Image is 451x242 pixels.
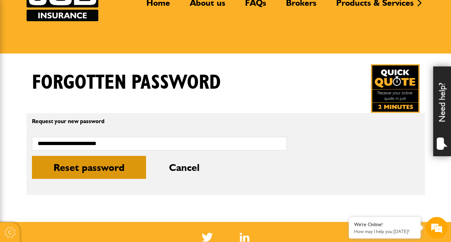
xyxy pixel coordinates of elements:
[32,156,146,179] button: Reset password
[371,64,419,113] img: Quick Quote
[240,233,249,242] img: Linked In
[354,229,415,234] p: How may I help you today?
[32,118,287,124] p: Request your new password
[371,64,419,113] a: Get your insurance quote in just 2-minutes
[202,233,213,242] img: Twitter
[240,233,249,242] a: LinkedIn
[433,66,451,156] div: Need help?
[32,71,221,95] h1: Forgotten password
[147,156,221,179] button: Cancel
[354,222,415,228] div: We're Online!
